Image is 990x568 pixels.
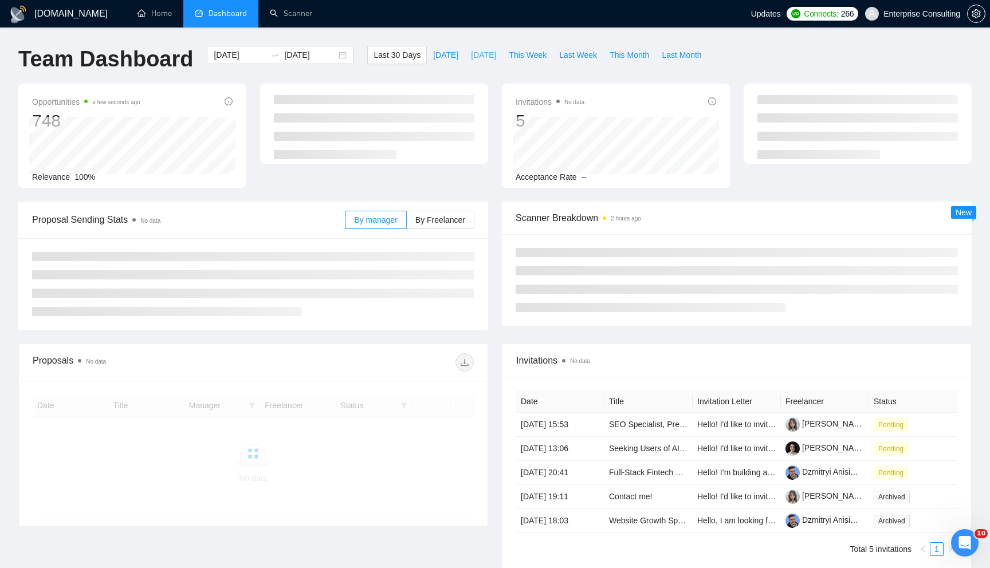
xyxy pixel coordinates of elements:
[609,492,652,501] a: Contact me!
[609,516,733,525] a: Website Growth Specialist Needed
[944,542,957,556] li: Next Page
[427,46,465,64] button: [DATE]
[74,172,95,182] span: 100%
[930,542,944,556] li: 1
[604,461,693,485] td: Full‑Stack Fintech Developer React Native / API Integrations
[609,420,976,429] a: SEO Specialist, Premium Consulting Agency Website Laser-Focused on Bookings & Visibility Coolerize
[609,444,837,453] a: Seeking Users of AI Coding & Development Tools – Paid Survey
[9,5,27,23] img: logo
[751,9,781,18] span: Updates
[367,46,427,64] button: Last 30 Days
[609,468,823,477] a: Full‑Stack Fintech Developer React Native / API Integrations
[32,212,345,227] span: Proposal Sending Stats
[516,391,604,413] th: Date
[374,49,421,61] span: Last 30 Days
[662,49,701,61] span: Last Month
[516,172,577,182] span: Acceptance Rate
[693,391,781,413] th: Invitation Letter
[916,542,930,556] button: left
[516,461,604,485] td: [DATE] 20:41
[785,491,868,500] a: [PERSON_NAME]
[516,413,604,437] td: [DATE] 15:53
[140,218,160,224] span: No data
[804,7,838,20] span: Connects:
[18,46,193,73] h1: Team Dashboard
[516,437,604,461] td: [DATE] 13:06
[785,467,866,476] a: Dzmitryi Anisimau
[516,353,957,368] span: Invitations
[465,46,502,64] button: [DATE]
[951,529,979,557] iframe: Intercom live chat
[708,97,716,105] span: info-circle
[785,419,868,428] a: [PERSON_NAME]
[516,110,584,132] div: 5
[32,172,70,182] span: Relevance
[415,215,465,224] span: By Freelancer
[841,7,854,20] span: 266
[471,49,496,61] span: [DATE]
[956,208,972,217] span: New
[209,9,247,18] span: Dashboard
[92,99,140,105] time: a few seconds ago
[967,5,985,23] button: setting
[874,467,908,479] span: Pending
[564,99,584,105] span: No data
[874,515,910,527] span: Archived
[920,546,926,553] span: left
[791,9,800,18] img: upwork-logo.png
[214,49,266,61] input: Start date
[874,468,913,477] a: Pending
[32,110,140,132] div: 748
[785,443,868,452] a: [PERSON_NAME]
[916,542,930,556] li: Previous Page
[516,509,604,533] td: [DATE] 18:03
[781,391,869,413] th: Freelancer
[874,491,910,503] span: Archived
[284,49,336,61] input: End date
[270,50,280,60] span: to
[604,413,693,437] td: SEO Specialist, Premium Consulting Agency Website Laser-Focused on Bookings & Visibility Coolerize
[570,358,590,364] span: No data
[516,485,604,509] td: [DATE] 19:11
[655,46,708,64] button: Last Month
[603,46,655,64] button: This Month
[86,358,106,365] span: No data
[502,46,553,64] button: This Week
[785,417,800,432] img: c18tcE-_HrlBU5SS5-hAweVwzJyH-iadYthPq8d1diENIgCMiuqYrVMxK7n8U6V-Dr
[785,466,800,480] img: c1SluQ61fFyZgmuMNEkEJ8OllgN6w6DPDYG-AMUMz95-O5ImFDs13Z-nqGwPsS1CSv
[610,49,649,61] span: This Month
[967,9,985,18] a: setting
[582,172,587,182] span: --
[32,95,140,109] span: Opportunities
[516,211,958,225] span: Scanner Breakdown
[604,485,693,509] td: Contact me!
[785,515,866,524] a: Dzmitryi Anisimau
[869,391,957,413] th: Status
[874,444,913,453] a: Pending
[516,95,584,109] span: Invitations
[604,437,693,461] td: Seeking Users of AI Coding & Development Tools – Paid Survey
[785,441,800,456] img: c13_D6V9bzaCrQvjRcJsAw55LVHRz5r92ENXxtc6V_P7QXekgShsF1ID8KrGZJHX_t
[874,492,914,501] a: Archived
[785,490,800,504] img: c18tcE-_HrlBU5SS5-hAweVwzJyH-iadYthPq8d1diENIgCMiuqYrVMxK7n8U6V-Dr
[944,542,957,556] button: right
[33,353,253,372] div: Proposals
[559,49,597,61] span: Last Week
[868,10,876,18] span: user
[604,391,693,413] th: Title
[874,419,908,431] span: Pending
[874,443,908,455] span: Pending
[975,529,988,538] span: 10
[785,514,800,528] img: c1SluQ61fFyZgmuMNEkEJ8OllgN6w6DPDYG-AMUMz95-O5ImFDs13Z-nqGwPsS1CSv
[553,46,603,64] button: Last Week
[874,420,913,429] a: Pending
[195,9,203,17] span: dashboard
[270,50,280,60] span: swap-right
[137,9,172,18] a: homeHome
[354,215,397,224] span: By manager
[874,516,914,525] a: Archived
[270,9,312,18] a: searchScanner
[433,49,458,61] span: [DATE]
[604,509,693,533] td: Website Growth Specialist Needed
